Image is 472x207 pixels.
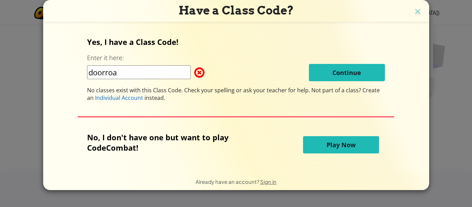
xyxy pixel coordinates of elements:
span: Already have an account? [196,178,260,185]
span: No classes exist with this Class Code. Check your spelling or ask your teacher for help. [87,86,311,94]
span: instead. [143,94,165,102]
a: Sign in [260,178,276,185]
label: Enter it here: [87,54,124,62]
button: Continue [309,64,385,81]
span: Individual Account [95,94,143,102]
span: Not part of a class? Create an [87,86,380,102]
p: No, I don't have one but want to play CodeCombat! [87,132,263,153]
span: Continue [332,68,361,77]
button: Play Now [303,136,379,153]
p: Yes, I have a Class Code! [87,37,385,47]
span: Have a Class Code? [179,3,294,17]
span: Play Now [327,141,356,149]
img: close icon [413,7,422,17]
